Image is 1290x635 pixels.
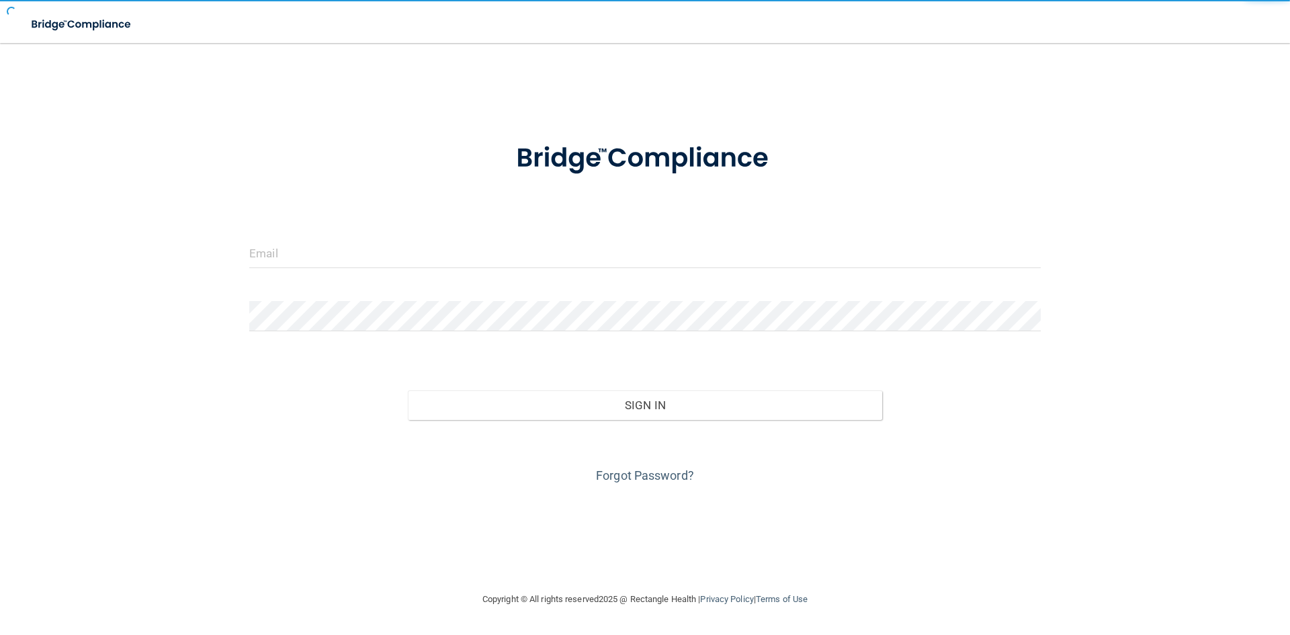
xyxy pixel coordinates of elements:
a: Privacy Policy [700,594,753,604]
a: Terms of Use [756,594,808,604]
input: Email [249,238,1041,268]
button: Sign In [408,390,883,420]
a: Forgot Password? [596,468,694,482]
img: bridge_compliance_login_screen.278c3ca4.svg [488,124,802,194]
div: Copyright © All rights reserved 2025 @ Rectangle Health | | [400,578,890,621]
img: bridge_compliance_login_screen.278c3ca4.svg [20,11,144,38]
